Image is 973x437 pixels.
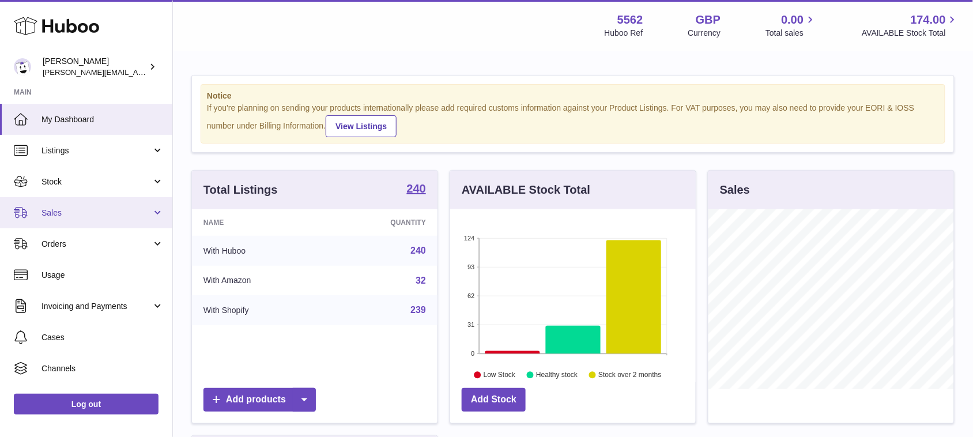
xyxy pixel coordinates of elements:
[471,350,474,357] text: 0
[42,145,152,156] span: Listings
[203,388,316,412] a: Add products
[464,235,474,242] text: 124
[43,56,146,78] div: [PERSON_NAME]
[462,182,590,198] h3: AVAILABLE Stock Total
[862,28,959,39] span: AVAILABLE Stock Total
[42,176,152,187] span: Stock
[42,239,152,250] span: Orders
[43,67,231,77] span: [PERSON_NAME][EMAIL_ADDRESS][DOMAIN_NAME]
[192,295,326,325] td: With Shopify
[688,28,721,39] div: Currency
[617,12,643,28] strong: 5562
[467,321,474,328] text: 31
[192,236,326,266] td: With Huboo
[536,371,578,379] text: Healthy stock
[192,209,326,236] th: Name
[598,371,661,379] text: Stock over 2 months
[207,103,939,137] div: If you're planning on sending your products internationally please add required customs informati...
[410,305,426,315] a: 239
[484,371,516,379] text: Low Stock
[42,363,164,374] span: Channels
[862,12,959,39] a: 174.00 AVAILABLE Stock Total
[42,208,152,218] span: Sales
[42,332,164,343] span: Cases
[42,301,152,312] span: Invoicing and Payments
[605,28,643,39] div: Huboo Ref
[410,246,426,255] a: 240
[207,91,939,101] strong: Notice
[42,114,164,125] span: My Dashboard
[696,12,721,28] strong: GBP
[14,58,31,76] img: ketan@vasanticosmetics.com
[462,388,526,412] a: Add Stock
[416,276,426,285] a: 32
[720,182,750,198] h3: Sales
[467,263,474,270] text: 93
[782,12,804,28] span: 0.00
[326,115,397,137] a: View Listings
[765,12,817,39] a: 0.00 Total sales
[765,28,817,39] span: Total sales
[407,183,426,197] a: 240
[203,182,278,198] h3: Total Listings
[42,270,164,281] span: Usage
[407,183,426,194] strong: 240
[326,209,438,236] th: Quantity
[192,266,326,296] td: With Amazon
[14,394,159,415] a: Log out
[467,292,474,299] text: 62
[911,12,946,28] span: 174.00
